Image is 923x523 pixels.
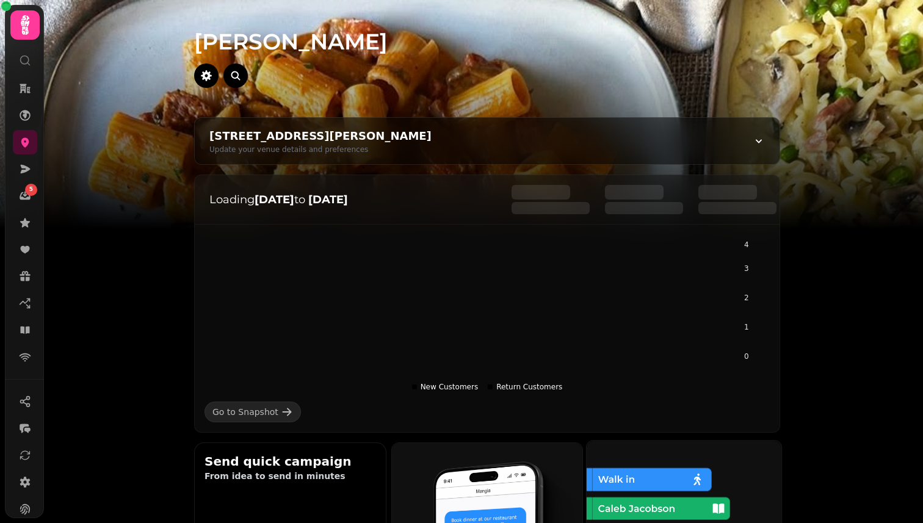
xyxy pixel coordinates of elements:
div: Update your venue details and preferences [209,145,432,154]
tspan: 4 [744,240,749,249]
a: Go to Snapshot [205,402,301,422]
div: Go to Snapshot [212,406,278,418]
p: From idea to send in minutes [205,470,376,482]
div: Return Customers [488,382,562,392]
div: New Customers [412,382,479,392]
strong: [DATE] [308,193,348,206]
span: 5 [29,186,33,194]
tspan: 3 [744,264,749,273]
tspan: 2 [744,294,749,302]
tspan: 1 [744,323,749,331]
a: 5 [13,184,37,208]
p: Loading to [209,191,487,208]
strong: [DATE] [255,193,294,206]
h2: Send quick campaign [205,453,376,470]
tspan: 0 [744,352,749,361]
div: [STREET_ADDRESS][PERSON_NAME] [209,128,432,145]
